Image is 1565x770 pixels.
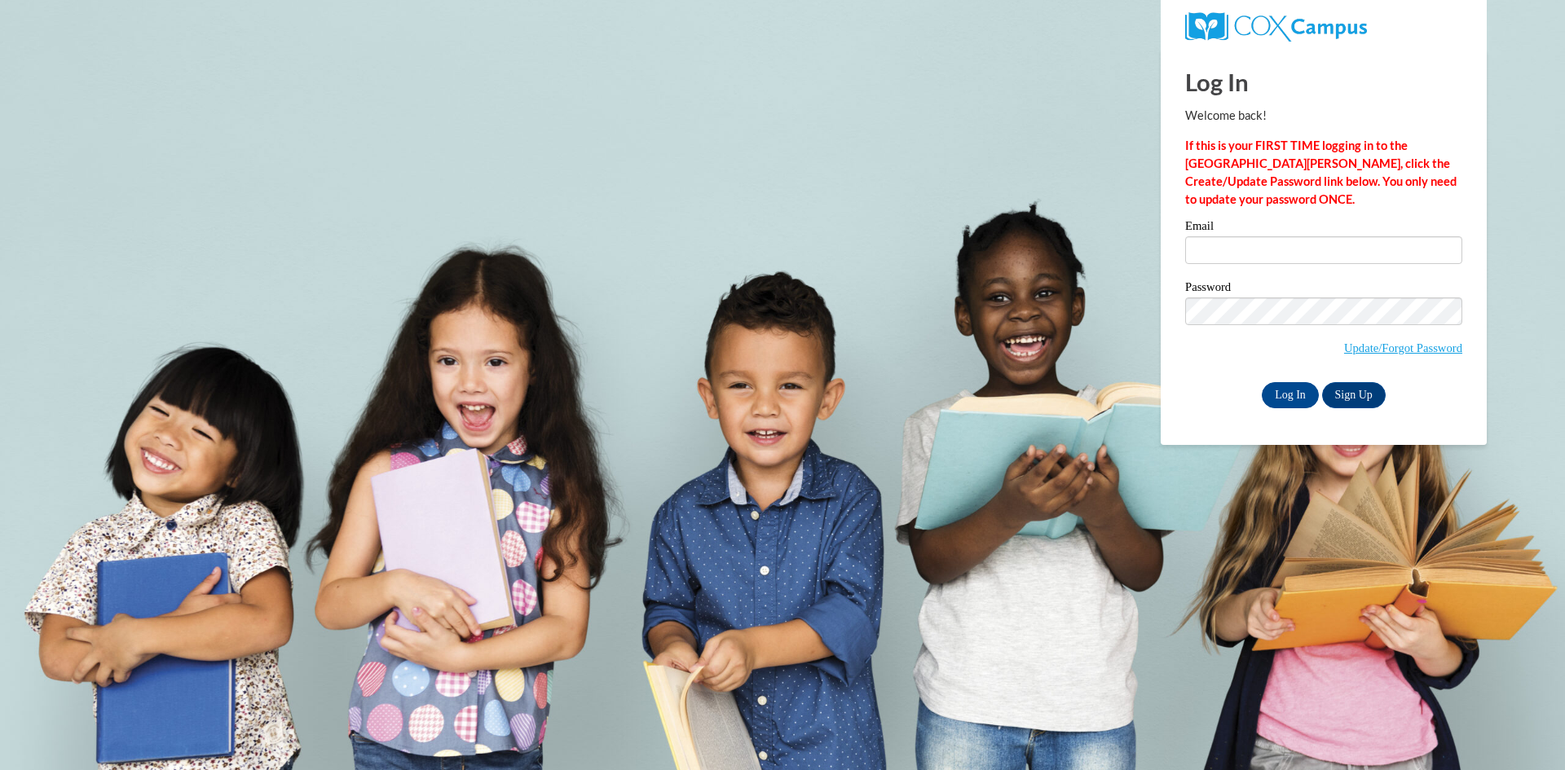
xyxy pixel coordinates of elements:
[1185,281,1462,297] label: Password
[1185,220,1462,236] label: Email
[1262,382,1319,408] input: Log In
[1322,382,1386,408] a: Sign Up
[1185,65,1462,99] h1: Log In
[1185,12,1367,42] img: COX Campus
[1185,139,1457,206] strong: If this is your FIRST TIME logging in to the [GEOGRAPHIC_DATA][PERSON_NAME], click the Create/Upd...
[1185,107,1462,125] p: Welcome back!
[1344,341,1462,354] a: Update/Forgot Password
[1185,19,1367,33] a: COX Campus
